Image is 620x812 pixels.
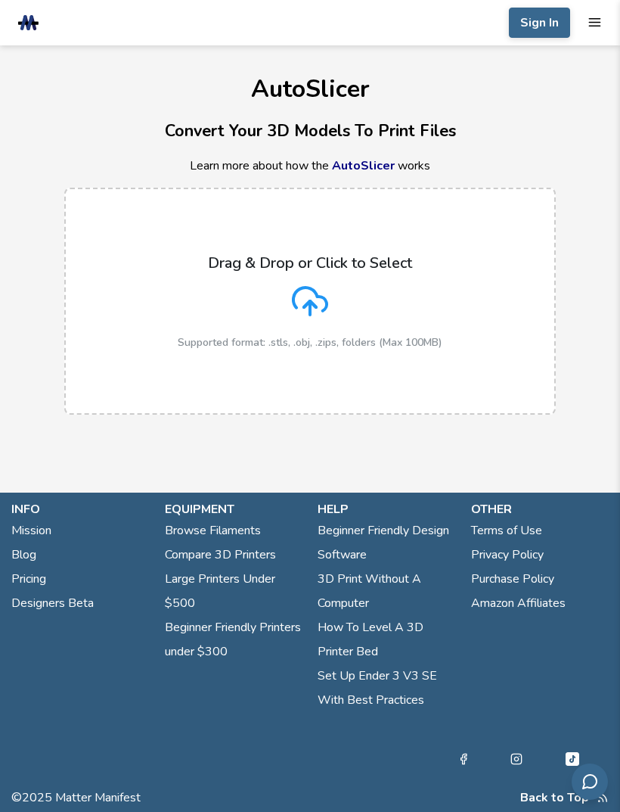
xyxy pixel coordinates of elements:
a: Tiktok [563,750,581,768]
a: Beginner Friendly Design Software [318,518,456,567]
a: Amazon Affiliates [471,591,566,615]
a: Large Printers Under $500 [165,567,303,615]
a: Compare 3D Printers [165,543,276,567]
button: Back to Top [520,791,589,804]
a: Purchase Policy [471,567,554,591]
a: Mission [11,518,51,543]
a: AutoSlicer [332,157,395,174]
p: help [318,500,456,518]
a: Privacy Policy [471,543,544,567]
p: info [11,500,150,518]
a: Beginner Friendly Printers under $300 [165,615,303,664]
a: Facebook [457,750,470,768]
button: mobile navigation menu [587,15,602,30]
a: Designers Beta [11,591,94,615]
a: RSS Feed [597,791,609,804]
a: Set Up Ender 3 V3 SE With Best Practices [318,664,456,712]
a: Blog [11,543,36,567]
a: 3D Print Without A Computer [318,567,456,615]
p: other [471,500,609,518]
p: equipment [165,500,303,518]
a: How To Level A 3D Printer Bed [318,615,456,664]
button: Sign In [509,8,570,38]
span: © 2025 Matter Manifest [11,791,141,804]
p: Drag & Drop or Click to Select [208,254,412,272]
a: Terms of Use [471,518,542,543]
a: Instagram [510,750,522,768]
a: Browse Filaments [165,518,261,543]
p: Supported format: .stls, .obj, .zips, folders (Max 100MB) [178,337,442,349]
button: Send feedback via email [572,764,608,800]
a: Pricing [11,567,46,591]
